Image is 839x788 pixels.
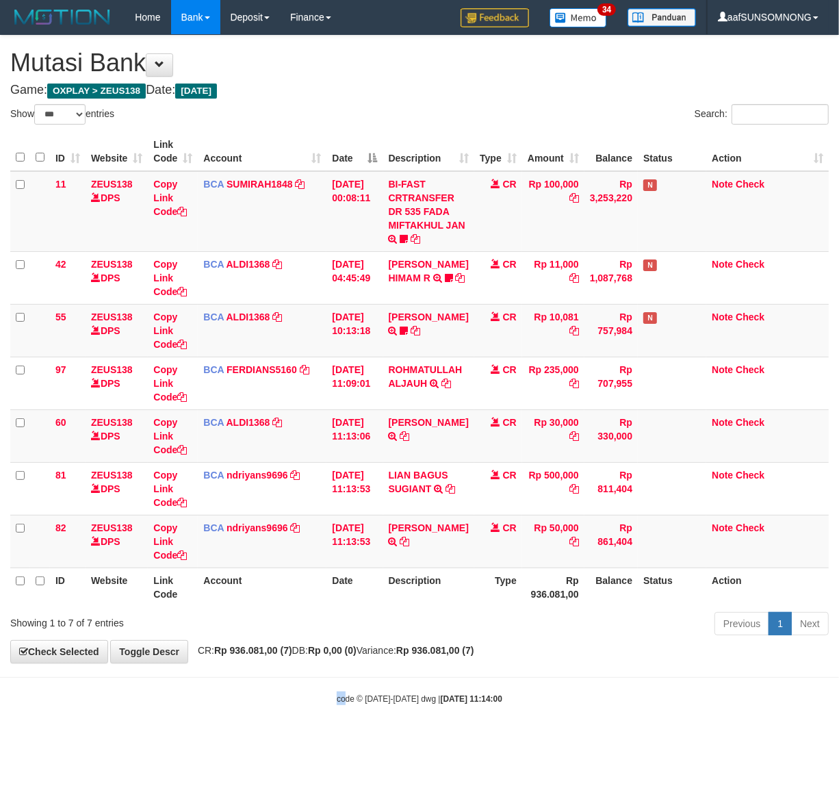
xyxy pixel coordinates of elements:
[389,470,448,494] a: LIAN BAGUS SUGIANT
[584,251,638,304] td: Rp 1,087,768
[55,179,66,190] span: 11
[272,312,282,322] a: Copy ALDI1368 to clipboard
[55,259,66,270] span: 42
[584,409,638,462] td: Rp 330,000
[569,431,579,442] a: Copy Rp 30,000 to clipboard
[791,612,829,635] a: Next
[91,312,133,322] a: ZEUS138
[153,417,187,455] a: Copy Link Code
[714,612,769,635] a: Previous
[411,233,420,244] a: Copy BI-FAST CRTRANSFER DR 535 FADA MIFTAKHUL JAN to clipboard
[474,132,522,171] th: Type: activate to sort column ascending
[736,417,764,428] a: Check
[522,515,584,568] td: Rp 50,000
[569,536,579,547] a: Copy Rp 50,000 to clipboard
[584,304,638,357] td: Rp 757,984
[584,171,638,252] td: Rp 3,253,220
[441,694,502,704] strong: [DATE] 11:14:00
[295,179,305,190] a: Copy SUMIRAH1848 to clipboard
[569,325,579,336] a: Copy Rp 10,081 to clipboard
[148,568,198,607] th: Link Code
[91,364,133,375] a: ZEUS138
[638,568,706,607] th: Status
[227,312,270,322] a: ALDI1368
[597,3,616,16] span: 34
[50,568,86,607] th: ID
[446,483,455,494] a: Copy LIAN BAGUS SUGIANT to clipboard
[643,179,657,191] span: Has Note
[732,104,829,125] input: Search:
[110,640,188,663] a: Toggle Descr
[10,7,114,27] img: MOTION_logo.png
[326,568,383,607] th: Date
[411,325,420,336] a: Copy FERLANDA EFRILIDIT to clipboard
[290,470,300,481] a: Copy ndriyans9696 to clipboard
[153,179,187,217] a: Copy Link Code
[203,179,224,190] span: BCA
[383,568,474,607] th: Description
[503,259,517,270] span: CR
[389,522,469,533] a: [PERSON_NAME]
[706,132,829,171] th: Action: activate to sort column ascending
[227,522,288,533] a: ndriyans9696
[10,84,829,97] h4: Game: Date:
[91,179,133,190] a: ZEUS138
[736,312,764,322] a: Check
[736,259,764,270] a: Check
[706,568,829,607] th: Action
[326,132,383,171] th: Date: activate to sort column descending
[569,483,579,494] a: Copy Rp 500,000 to clipboard
[584,132,638,171] th: Balance
[712,312,733,322] a: Note
[272,417,282,428] a: Copy ALDI1368 to clipboard
[86,304,148,357] td: DPS
[272,259,282,270] a: Copy ALDI1368 to clipboard
[55,417,66,428] span: 60
[300,364,309,375] a: Copy FERDIANS5160 to clipboard
[153,522,187,561] a: Copy Link Code
[389,259,469,283] a: [PERSON_NAME] HIMAM R
[503,470,517,481] span: CR
[736,364,764,375] a: Check
[10,104,114,125] label: Show entries
[584,462,638,515] td: Rp 811,404
[227,470,288,481] a: ndriyans9696
[203,470,224,481] span: BCA
[522,409,584,462] td: Rp 30,000
[290,522,300,533] a: Copy ndriyans9696 to clipboard
[503,312,517,322] span: CR
[86,251,148,304] td: DPS
[503,179,517,190] span: CR
[86,462,148,515] td: DPS
[91,417,133,428] a: ZEUS138
[712,470,733,481] a: Note
[643,312,657,324] span: Has Note
[522,171,584,252] td: Rp 100,000
[47,84,146,99] span: OXPLAY > ZEUS138
[474,568,522,607] th: Type
[86,171,148,252] td: DPS
[153,470,187,508] a: Copy Link Code
[148,132,198,171] th: Link Code: activate to sort column ascending
[326,304,383,357] td: [DATE] 10:13:18
[638,132,706,171] th: Status
[10,611,339,630] div: Showing 1 to 7 of 7 entries
[736,522,764,533] a: Check
[175,84,217,99] span: [DATE]
[55,470,66,481] span: 81
[203,364,224,375] span: BCA
[308,645,357,656] strong: Rp 0,00 (0)
[712,364,733,375] a: Note
[383,171,474,252] td: BI-FAST CRTRANSFER DR 535 FADA MIFTAKHUL JAN
[55,312,66,322] span: 55
[712,417,733,428] a: Note
[50,132,86,171] th: ID: activate to sort column ascending
[389,417,469,428] a: [PERSON_NAME]
[55,522,66,533] span: 82
[736,179,764,190] a: Check
[712,179,733,190] a: Note
[337,694,502,704] small: code © [DATE]-[DATE] dwg |
[569,192,579,203] a: Copy Rp 100,000 to clipboard
[461,8,529,27] img: Feedback.jpg
[55,364,66,375] span: 97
